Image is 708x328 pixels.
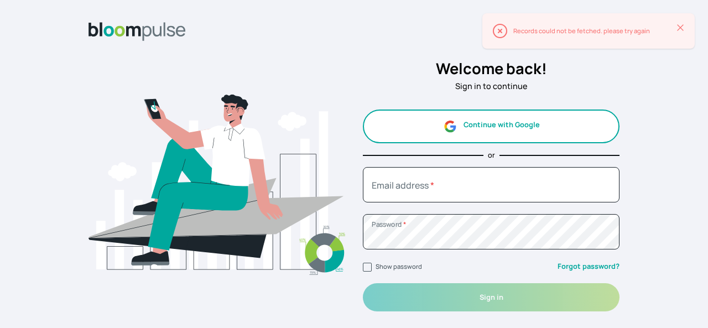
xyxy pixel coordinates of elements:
img: Bloom Logo [88,22,186,41]
h2: Welcome back! [363,58,619,80]
p: Sign in to continue [363,80,619,92]
label: Show password [376,262,422,270]
div: Records could not be fetched. please try again [513,27,677,36]
button: Sign in [363,283,619,311]
a: Forgot password? [558,261,619,272]
img: google.svg [443,119,457,133]
p: or [488,150,495,160]
img: signin.svg [88,54,345,315]
button: Continue with Google [363,110,619,143]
